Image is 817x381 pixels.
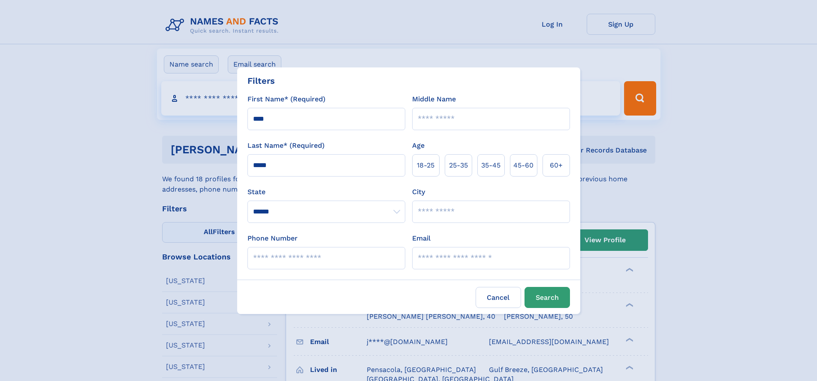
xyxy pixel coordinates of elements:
[476,287,521,308] label: Cancel
[412,233,431,244] label: Email
[247,94,326,104] label: First Name* (Required)
[449,160,468,171] span: 25‑35
[412,140,425,151] label: Age
[481,160,500,171] span: 35‑45
[525,287,570,308] button: Search
[247,140,325,151] label: Last Name* (Required)
[247,187,405,197] label: State
[412,187,425,197] label: City
[412,94,456,104] label: Middle Name
[417,160,434,171] span: 18‑25
[247,74,275,87] div: Filters
[513,160,534,171] span: 45‑60
[550,160,563,171] span: 60+
[247,233,298,244] label: Phone Number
